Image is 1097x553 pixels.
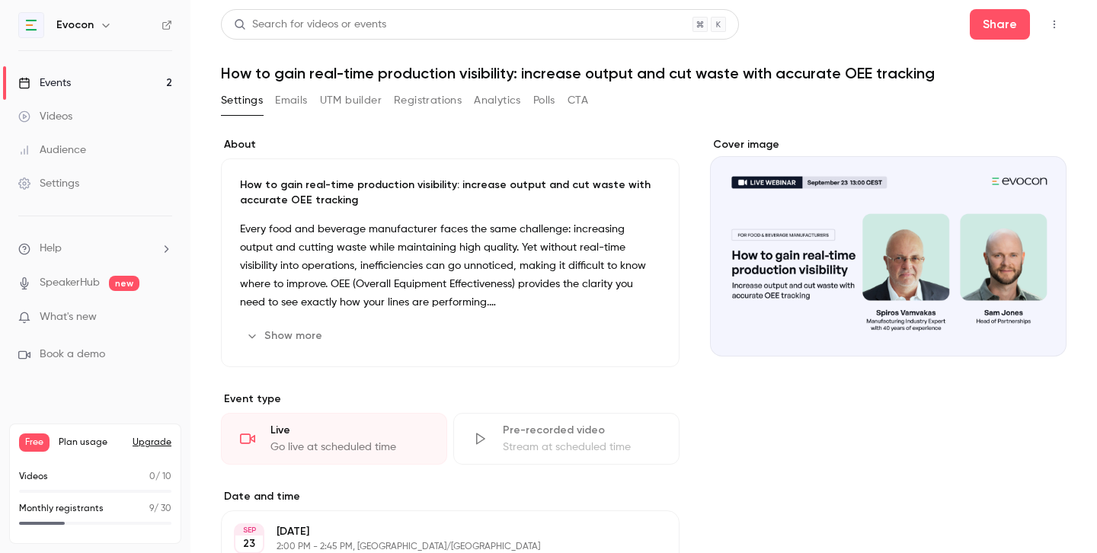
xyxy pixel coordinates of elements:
[533,88,555,113] button: Polls
[40,275,100,291] a: SpeakerHub
[40,347,105,363] span: Book a demo
[221,88,263,113] button: Settings
[154,311,172,324] iframe: Noticeable Trigger
[710,137,1067,356] section: Cover image
[56,18,94,33] h6: Evocon
[221,392,680,407] p: Event type
[474,88,521,113] button: Analytics
[18,241,172,257] li: help-dropdown-opener
[970,9,1030,40] button: Share
[40,309,97,325] span: What's new
[18,75,71,91] div: Events
[235,525,263,535] div: SEP
[221,489,680,504] label: Date and time
[18,142,86,158] div: Audience
[221,64,1067,82] h1: How to gain real-time production visibility: increase output and cut waste with accurate OEE trac...
[19,13,43,37] img: Evocon
[568,88,588,113] button: CTA
[149,472,155,481] span: 0
[149,502,171,516] p: / 30
[240,220,660,312] p: Every food and beverage manufacturer faces the same challenge: increasing output and cutting wast...
[149,504,154,513] span: 9
[18,109,72,124] div: Videos
[240,324,331,348] button: Show more
[270,423,428,438] div: Live
[133,436,171,449] button: Upgrade
[270,440,428,455] div: Go live at scheduled time
[453,413,680,465] div: Pre-recorded videoStream at scheduled time
[243,536,255,551] p: 23
[221,137,680,152] label: About
[59,436,123,449] span: Plan usage
[40,241,62,257] span: Help
[19,470,48,484] p: Videos
[277,524,599,539] p: [DATE]
[275,88,307,113] button: Emails
[277,541,599,553] p: 2:00 PM - 2:45 PM, [GEOGRAPHIC_DATA]/[GEOGRAPHIC_DATA]
[234,17,386,33] div: Search for videos or events
[19,433,50,452] span: Free
[240,177,660,208] p: How to gain real-time production visibility: increase output and cut waste with accurate OEE trac...
[109,276,139,291] span: new
[503,440,660,455] div: Stream at scheduled time
[320,88,382,113] button: UTM builder
[394,88,462,113] button: Registrations
[149,470,171,484] p: / 10
[19,502,104,516] p: Monthly registrants
[503,423,660,438] div: Pre-recorded video
[18,176,79,191] div: Settings
[710,137,1067,152] label: Cover image
[221,413,447,465] div: LiveGo live at scheduled time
